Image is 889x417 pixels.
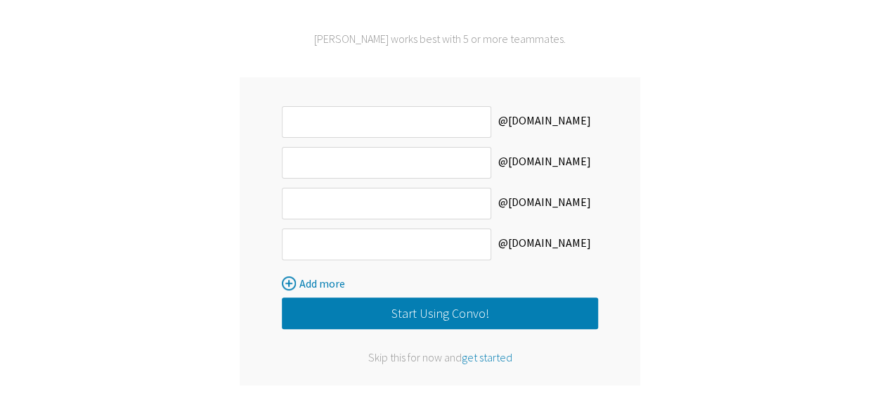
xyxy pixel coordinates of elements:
[282,297,598,329] button: Start Using Convo!
[299,276,345,290] span: Add more
[462,350,512,364] span: get started
[491,188,598,219] label: @[DOMAIN_NAME]
[491,229,598,260] label: @[DOMAIN_NAME]
[240,32,640,46] div: [PERSON_NAME] works best with 5 or more teammates.
[491,147,598,179] label: @[DOMAIN_NAME]
[491,106,598,138] label: @[DOMAIN_NAME]
[282,350,598,364] div: Skip this for now and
